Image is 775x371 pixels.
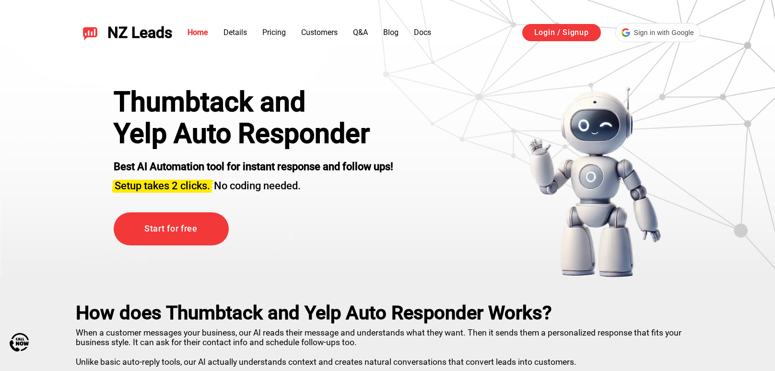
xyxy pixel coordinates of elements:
h1: Yelp Auto Responder [114,118,393,150]
div: Sign in with Google [615,23,700,42]
span: Setup takes 2 clicks. [115,180,210,192]
a: Docs [414,28,431,37]
a: Blog [383,28,399,37]
h2: How does Thumbtack and Yelp Auto Responder Works? [76,302,699,324]
div: Thumbtack and [114,86,393,118]
span: NZ Leads [107,24,172,42]
img: yelp bot [528,86,662,278]
a: Customers [301,28,338,37]
a: Q&A [353,28,368,37]
a: Start for free [114,212,229,245]
h3: No coding needed. [114,174,393,193]
span: Sign in with Google [634,28,694,38]
img: Call Now [10,333,29,352]
a: Login / Signup [522,24,601,41]
a: Home [188,28,208,37]
a: Pricing [262,28,286,37]
p: When a customer messages your business, our AI reads their message and understands what they want... [76,324,699,367]
a: Details [223,28,247,37]
strong: Best AI Automation tool for instant response and follow ups! [114,161,393,173]
img: NZ Leads logo [82,25,98,40]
